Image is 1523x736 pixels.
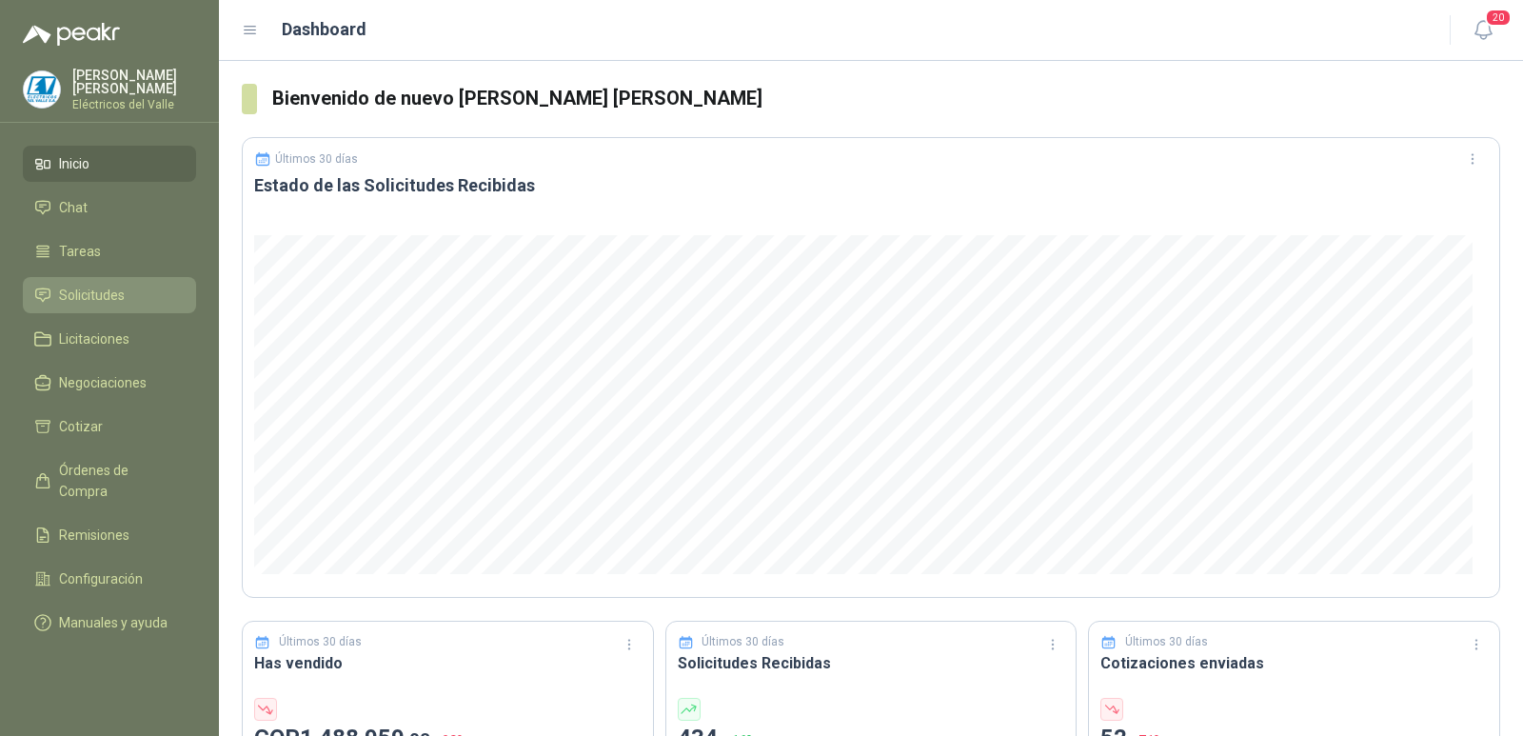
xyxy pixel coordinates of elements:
[678,651,1065,675] h3: Solicitudes Recibidas
[23,23,120,46] img: Logo peakr
[72,69,196,95] p: [PERSON_NAME] [PERSON_NAME]
[23,452,196,509] a: Órdenes de Compra
[59,153,89,174] span: Inicio
[272,84,1500,113] h3: Bienvenido de nuevo [PERSON_NAME] [PERSON_NAME]
[702,633,784,651] p: Últimos 30 días
[23,605,196,641] a: Manuales y ayuda
[1466,13,1500,48] button: 20
[282,16,366,43] h1: Dashboard
[59,460,178,502] span: Órdenes de Compra
[23,365,196,401] a: Negociaciones
[23,277,196,313] a: Solicitudes
[72,99,196,110] p: Eléctricos del Valle
[23,146,196,182] a: Inicio
[275,152,358,166] p: Últimos 30 días
[1125,633,1208,651] p: Últimos 30 días
[23,517,196,553] a: Remisiones
[59,328,129,349] span: Licitaciones
[254,174,1488,197] h3: Estado de las Solicitudes Recibidas
[23,408,196,445] a: Cotizar
[23,561,196,597] a: Configuración
[23,189,196,226] a: Chat
[59,241,101,262] span: Tareas
[59,525,129,546] span: Remisiones
[59,285,125,306] span: Solicitudes
[1100,651,1488,675] h3: Cotizaciones enviadas
[23,321,196,357] a: Licitaciones
[59,416,103,437] span: Cotizar
[23,233,196,269] a: Tareas
[59,568,143,589] span: Configuración
[59,197,88,218] span: Chat
[59,372,147,393] span: Negociaciones
[1485,9,1512,27] span: 20
[24,71,60,108] img: Company Logo
[254,651,642,675] h3: Has vendido
[279,633,362,651] p: Últimos 30 días
[59,612,168,633] span: Manuales y ayuda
